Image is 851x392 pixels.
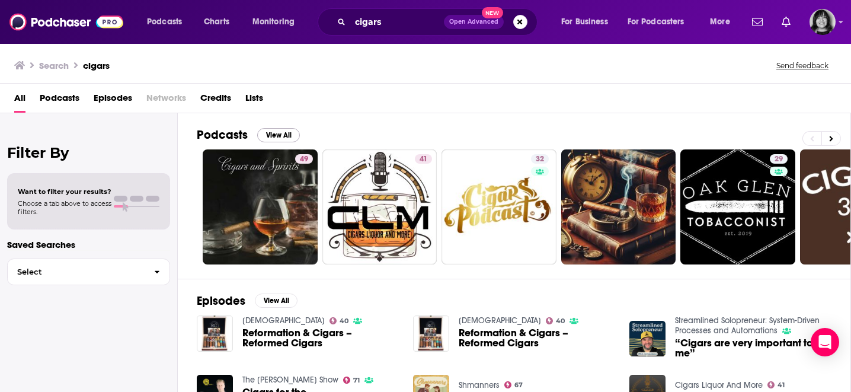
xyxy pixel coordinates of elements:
[353,378,360,383] span: 71
[810,9,836,35] button: Show profile menu
[350,12,444,31] input: Search podcasts, credits, & more...
[449,19,498,25] span: Open Advanced
[747,12,767,32] a: Show notifications dropdown
[767,381,785,388] a: 41
[770,154,788,164] a: 29
[553,12,623,31] button: open menu
[810,9,836,35] img: User Profile
[413,315,449,352] img: Reformation & Cigars – Reformed Cigars
[811,328,839,356] div: Open Intercom Messenger
[242,328,399,348] a: Reformation & Cigars – Reformed Cigars
[420,154,427,165] span: 41
[139,12,197,31] button: open menu
[39,60,69,71] h3: Search
[242,375,338,385] a: The Gareth Cliff Show
[620,12,702,31] button: open menu
[536,154,544,165] span: 32
[773,60,832,71] button: Send feedback
[147,14,182,30] span: Podcasts
[680,149,795,264] a: 29
[197,128,248,142] h2: Podcasts
[242,315,325,326] a: Presbyterian & Reformed Churchmen
[531,154,549,164] a: 32
[18,187,111,196] span: Want to filter your results?
[245,88,263,113] a: Lists
[94,88,132,113] a: Episodes
[257,128,300,142] button: View All
[14,88,25,113] a: All
[255,294,297,308] button: View All
[459,380,500,390] a: Shmanners
[329,317,349,324] a: 40
[9,11,123,33] img: Podchaser - Follow, Share and Rate Podcasts
[482,7,503,18] span: New
[295,154,313,164] a: 49
[252,14,295,30] span: Monitoring
[7,144,170,161] h2: Filter By
[343,377,360,384] a: 71
[204,14,229,30] span: Charts
[146,88,186,113] span: Networks
[197,294,297,308] a: EpisodesView All
[83,60,110,71] h3: cigars
[197,294,245,308] h2: Episodes
[702,12,745,31] button: open menu
[778,383,785,388] span: 41
[504,381,523,388] a: 67
[675,338,831,358] a: “Cigars are very important to me”
[244,12,310,31] button: open menu
[514,383,523,388] span: 67
[775,154,783,165] span: 29
[777,12,795,32] a: Show notifications dropdown
[7,239,170,250] p: Saved Searches
[556,318,565,324] span: 40
[329,8,549,36] div: Search podcasts, credits, & more...
[203,149,318,264] a: 49
[628,14,684,30] span: For Podcasters
[629,321,666,357] img: “Cigars are very important to me”
[710,14,730,30] span: More
[18,199,111,216] span: Choose a tab above to access filters.
[415,154,432,164] a: 41
[442,149,556,264] a: 32
[197,128,300,142] a: PodcastsView All
[675,380,763,390] a: Cigars Liquor And More
[7,259,170,285] button: Select
[200,88,231,113] a: Credits
[561,14,608,30] span: For Business
[8,268,145,276] span: Select
[546,317,565,324] a: 40
[810,9,836,35] span: Logged in as parkdalepublicity1
[675,315,820,336] a: Streamlined Solopreneur: System-Driven Processes and Automations
[459,328,615,348] a: Reformation & Cigars – Reformed Cigars
[340,318,348,324] span: 40
[197,315,233,352] img: Reformation & Cigars – Reformed Cigars
[40,88,79,113] a: Podcasts
[459,315,541,326] a: Presbyterian & Reformed Churchmen
[322,149,437,264] a: 41
[300,154,308,165] span: 49
[444,15,504,29] button: Open AdvancedNew
[196,12,236,31] a: Charts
